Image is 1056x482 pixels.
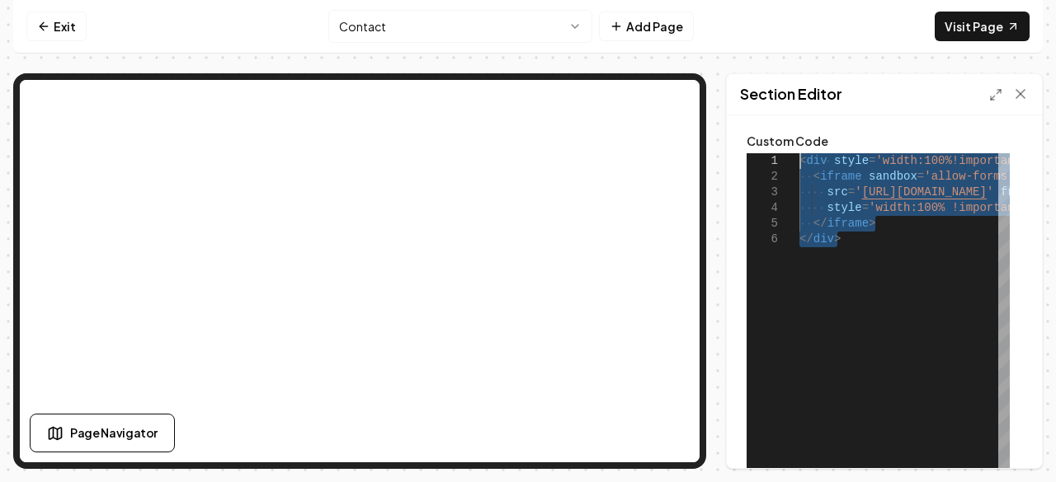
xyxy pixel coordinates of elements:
span: iframe [827,217,869,230]
a: Exit [26,12,87,41]
div: 1 [747,153,778,169]
span: iframe [820,170,861,183]
span: ' [987,185,993,199]
div: 3 [747,185,778,200]
span: < [813,170,820,183]
span: src [827,185,848,199]
span: = [848,185,855,199]
span: Page Navigator [70,424,158,442]
span: 'width:100% !important;' [869,201,1035,214]
span: = [862,201,869,214]
span: </ [813,217,827,230]
span: > [834,232,841,246]
button: Add Page [599,12,694,41]
div: 4 [747,200,778,216]
span: = [869,154,875,167]
div: 5 [747,216,778,232]
label: Custom Code [747,135,1022,147]
span: div [813,232,834,246]
span: ' [855,185,861,199]
button: Page Navigator [30,414,175,452]
span: sandbox [869,170,917,183]
span: </ [799,232,813,246]
div: 6 [747,232,778,247]
span: > [869,217,875,230]
span: < [799,154,806,167]
span: style [827,201,862,214]
span: [URL][DOMAIN_NAME] [862,185,987,199]
div: 2 [747,169,778,185]
span: div [806,154,827,167]
span: = [917,170,924,183]
h2: Section Editor [740,82,842,105]
span: style [834,154,869,167]
a: Visit Page [935,12,1030,41]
